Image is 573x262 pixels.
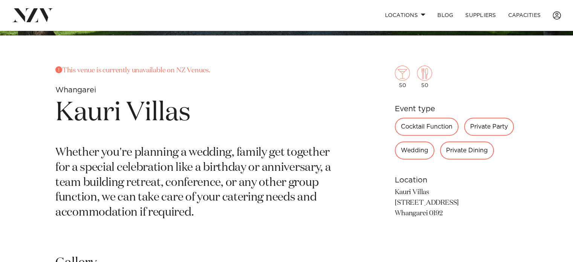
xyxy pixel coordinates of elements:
[55,146,341,221] p: Whether you're planning a wedding, family get together for a special celebration like a birthday ...
[12,8,53,22] img: nzv-logo.png
[55,66,341,76] p: This venue is currently unavailable on NZ Venues.
[431,7,459,23] a: BLOG
[395,66,410,88] div: 50
[417,66,432,81] img: dining.png
[379,7,431,23] a: Locations
[55,96,341,130] h1: Kauri Villas
[395,187,518,219] p: Kauri Villas [STREET_ADDRESS] Whangarei 0192
[459,7,502,23] a: SUPPLIERS
[395,103,518,115] h6: Event type
[395,175,518,186] h6: Location
[440,141,494,159] div: Private Dining
[464,118,514,136] div: Private Party
[395,66,410,81] img: cocktail.png
[395,141,434,159] div: Wedding
[417,66,432,88] div: 50
[55,86,96,94] small: Whangarei
[395,118,458,136] div: Cocktail Function
[502,7,547,23] a: Capacities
